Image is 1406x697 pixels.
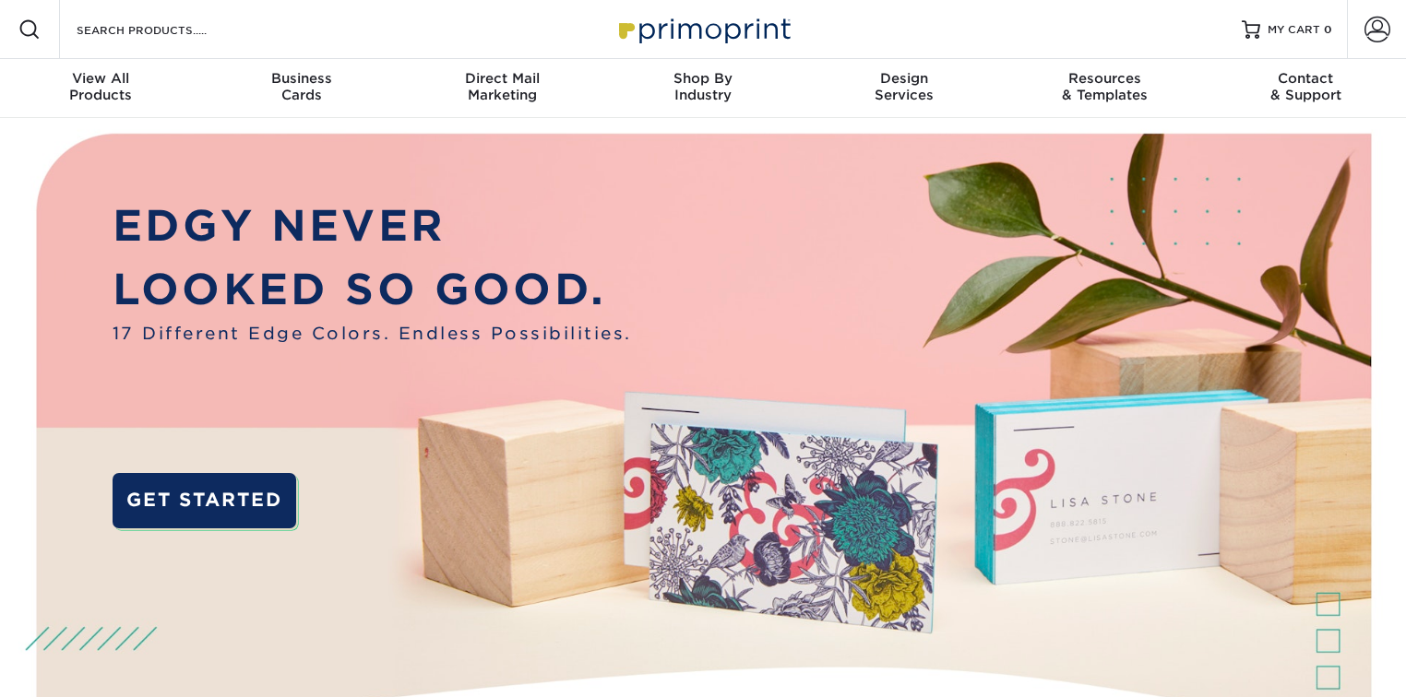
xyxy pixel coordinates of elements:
span: Resources [1005,70,1206,87]
p: LOOKED SO GOOD. [113,258,632,322]
span: MY CART [1268,22,1320,38]
img: Primoprint [611,9,795,49]
a: BusinessCards [201,59,402,118]
div: Industry [602,70,804,103]
p: EDGY NEVER [113,195,632,258]
div: Cards [201,70,402,103]
span: 17 Different Edge Colors. Endless Possibilities. [113,321,632,346]
a: DesignServices [804,59,1005,118]
div: & Support [1205,70,1406,103]
a: Shop ByIndustry [602,59,804,118]
a: Direct MailMarketing [401,59,602,118]
a: GET STARTED [113,473,296,528]
div: Services [804,70,1005,103]
div: & Templates [1005,70,1206,103]
a: Contact& Support [1205,59,1406,118]
a: Resources& Templates [1005,59,1206,118]
span: Shop By [602,70,804,87]
span: 0 [1324,23,1332,36]
span: Contact [1205,70,1406,87]
span: Design [804,70,1005,87]
div: Marketing [401,70,602,103]
span: Business [201,70,402,87]
span: Direct Mail [401,70,602,87]
input: SEARCH PRODUCTS..... [75,18,255,41]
